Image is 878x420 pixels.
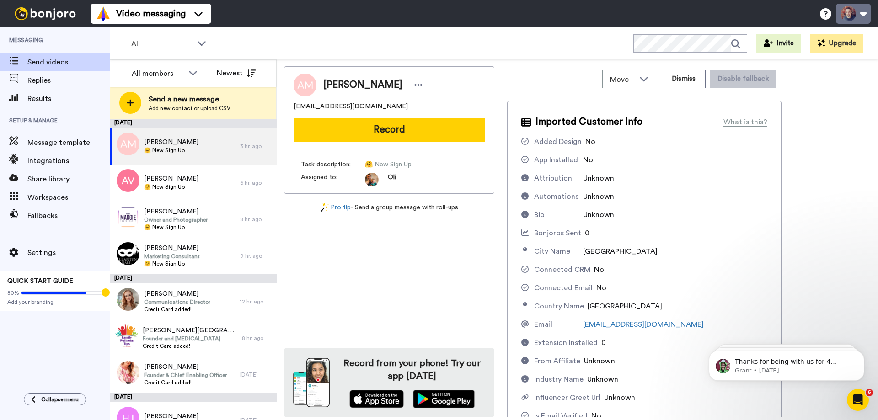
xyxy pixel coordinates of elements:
div: [DATE] [110,119,277,128]
span: 🤗 New Sign Up [144,183,198,191]
span: Integrations [27,155,110,166]
img: Image of Anupam Mishra [294,74,316,96]
span: Unknown [583,175,614,182]
span: Message template [27,137,110,148]
span: No [583,156,593,164]
span: Unknown [587,376,618,383]
div: Email [534,319,552,330]
div: Country Name [534,301,584,312]
iframe: Intercom notifications message [695,331,878,395]
div: 18 hr. ago [240,335,272,342]
img: ca827069-8d92-4929-a198-c96a16ef2f33.png [117,242,139,265]
button: Invite [756,34,801,53]
img: 5a7694f0-6035-4109-883f-51edda01e316.png [117,206,139,229]
span: Unknown [604,394,635,401]
span: [EMAIL_ADDRESS][DOMAIN_NAME] [294,102,408,111]
span: Oli [388,173,396,186]
img: 5087268b-a063-445d-b3f7-59d8cce3615b-1541509651.jpg [365,173,379,186]
button: Upgrade [810,34,863,53]
span: [PERSON_NAME] [144,289,210,298]
div: App Installed [534,154,578,165]
a: Pro tip [321,203,351,213]
div: Influencer Greet Url [534,392,600,403]
span: [PERSON_NAME] [144,138,198,147]
span: Unknown [583,193,614,200]
span: Share library [27,174,110,185]
span: Add new contact or upload CSV [149,105,230,112]
button: Newest [210,64,262,82]
button: Record [294,118,485,142]
span: Move [610,74,635,85]
img: download [293,358,330,407]
div: Connected Email [534,282,593,293]
span: Results [27,93,110,104]
img: vm-color.svg [96,6,111,21]
div: 6 hr. ago [240,179,272,186]
span: [GEOGRAPHIC_DATA] [588,303,662,310]
div: Automations [534,191,578,202]
span: Credit Card added! [144,306,210,313]
div: Extension Installed [534,337,598,348]
span: 80% [7,289,19,297]
div: Bonjoros Sent [534,228,581,239]
span: 🤗 New Sign Up [144,223,208,231]
span: Marketing Consultant [144,253,200,260]
span: Unknown [584,357,615,365]
div: [DATE] [110,274,277,283]
div: All members [132,68,184,79]
img: 32c923c8-7b78-4f13-a40f-aa11b7ea5472.jpg [117,288,139,311]
span: Communications Director [144,298,210,306]
div: From Affiliate [534,356,580,367]
span: [PERSON_NAME][GEOGRAPHIC_DATA], [GEOGRAPHIC_DATA] [143,326,236,335]
span: 0 [585,229,589,237]
span: 🤗 New Sign Up [144,147,198,154]
span: Credit Card added! [143,342,236,350]
span: No [594,266,604,273]
img: 2e24fad9-38e7-4827-824c-ebbe1336f51b.png [115,324,138,347]
span: QUICK START GUIDE [7,278,73,284]
span: Unknown [583,211,614,218]
img: av.png [117,169,139,192]
span: Add your branding [7,298,102,306]
span: No [585,138,595,145]
div: Connected CRM [534,264,590,275]
iframe: Intercom live chat [847,389,869,411]
span: All [131,38,193,49]
img: bj-logo-header-white.svg [11,7,80,20]
span: Video messaging [116,7,186,20]
div: 12 hr. ago [240,298,272,305]
span: 0 [601,339,606,346]
a: [EMAIL_ADDRESS][DOMAIN_NAME] [583,321,704,328]
span: 6 [866,389,873,396]
div: 8 hr. ago [240,216,272,223]
button: Disable fallback [710,70,776,88]
div: [DATE] [240,371,272,378]
span: Founder and [MEDICAL_DATA] [143,335,236,342]
div: Bio [534,209,545,220]
div: Tooltip anchor [102,288,110,297]
span: [PERSON_NAME] [144,174,198,183]
span: Credit Card added! [144,379,227,386]
img: playstore [413,390,475,408]
span: Assigned to: [301,173,365,186]
span: Imported Customer Info [535,115,642,129]
span: Send videos [27,57,110,68]
span: No [591,412,601,420]
span: [PERSON_NAME] [323,78,402,92]
div: City Name [534,246,570,257]
button: Dismiss [662,70,706,88]
span: Send a new message [149,94,230,105]
span: No [596,284,606,292]
div: Added Design [534,136,582,147]
span: 🤗 New Sign Up [144,260,200,267]
h4: Record from your phone! Try our app [DATE] [339,357,485,383]
div: 9 hr. ago [240,252,272,260]
span: [PERSON_NAME] [144,244,200,253]
span: 🤗 New Sign Up [365,160,452,169]
span: [PERSON_NAME] [144,362,227,372]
